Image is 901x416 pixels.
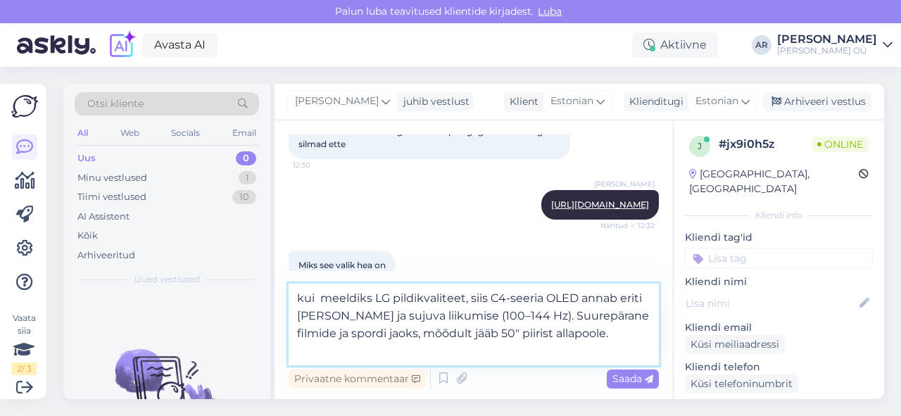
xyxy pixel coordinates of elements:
[685,209,873,222] div: Kliendi info
[685,374,798,393] div: Küsi telefoninumbrit
[624,94,683,109] div: Klienditugi
[763,92,871,111] div: Arhiveeri vestlus
[685,335,785,354] div: Küsi meiliaadressi
[11,95,38,118] img: Askly Logo
[77,151,96,165] div: Uus
[289,284,659,365] textarea: kui meeldiks LG pildikvaliteet, siis C4-seeria OLED annab eriti [PERSON_NAME] ja sujuva liikumise...
[77,210,130,224] div: AI Assistent
[504,94,538,109] div: Klient
[685,360,873,374] p: Kliendi telefon
[75,124,91,142] div: All
[594,179,655,189] span: [PERSON_NAME]
[752,35,771,55] div: AR
[777,45,877,56] div: [PERSON_NAME] OÜ
[87,96,144,111] span: Otsi kliente
[612,372,653,385] span: Saada
[685,230,873,245] p: Kliendi tag'id
[293,160,346,170] span: 12:30
[77,229,98,243] div: Kõik
[77,190,146,204] div: Tiimi vestlused
[142,33,218,57] a: Avasta AI
[550,94,593,109] span: Estonian
[232,190,256,204] div: 10
[719,136,812,153] div: # jx9i0h5z
[229,124,259,142] div: Email
[11,363,37,375] div: 2 / 3
[685,320,873,335] p: Kliendi email
[77,171,147,185] div: Minu vestlused
[632,32,718,58] div: Aktiivne
[289,370,426,389] div: Privaatne kommentaar
[236,151,256,165] div: 0
[686,296,857,311] input: Lisa nimi
[685,275,873,289] p: Kliendi nimi
[107,30,137,60] img: explore-ai
[534,5,566,18] span: Luba
[239,171,256,185] div: 1
[777,34,893,56] a: [PERSON_NAME][PERSON_NAME] OÜ
[777,34,877,45] div: [PERSON_NAME]
[698,141,702,151] span: j
[298,260,386,270] span: Miks see valik hea on
[77,248,135,263] div: Arhiveeritud
[398,94,470,109] div: juhib vestlust
[134,273,200,286] span: Uued vestlused
[295,94,379,109] span: [PERSON_NAME]
[689,167,859,196] div: [GEOGRAPHIC_DATA], [GEOGRAPHIC_DATA]
[685,248,873,269] input: Lisa tag
[551,199,649,210] a: [URL][DOMAIN_NAME]
[812,137,869,152] span: Online
[168,124,203,142] div: Socials
[695,94,738,109] span: Estonian
[11,312,37,375] div: Vaata siia
[600,220,655,231] span: Nähtud ✓ 12:32
[118,124,142,142] div: Web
